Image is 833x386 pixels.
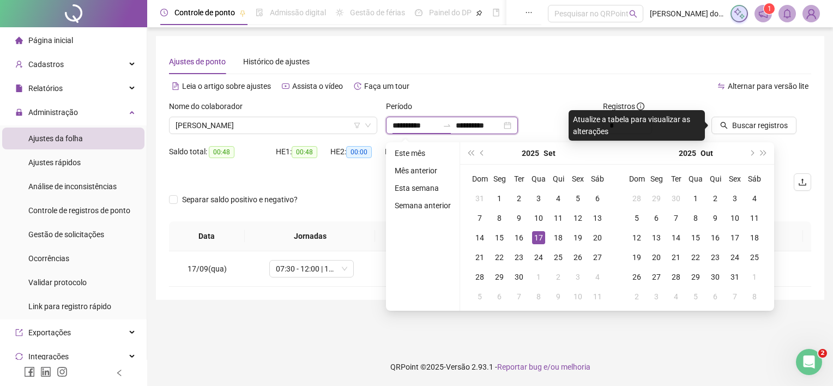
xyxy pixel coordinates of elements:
[709,270,722,284] div: 30
[172,82,179,90] span: file-text
[529,248,548,267] td: 2025-09-24
[588,287,607,306] td: 2025-10-11
[239,10,246,16] span: pushpin
[647,189,666,208] td: 2025-09-29
[28,182,117,191] span: Análise de inconsistências
[666,248,686,267] td: 2025-10-21
[390,182,455,195] li: Esta semana
[276,261,347,277] span: 07:30 - 12:00 | 13:30 - 17:48
[15,353,23,360] span: sync
[509,208,529,228] td: 2025-09-09
[470,169,490,189] th: Dom
[182,82,271,91] span: Leia o artigo sobre ajustes
[689,290,702,303] div: 5
[473,231,486,244] div: 14
[666,169,686,189] th: Ter
[709,290,722,303] div: 6
[650,192,663,205] div: 29
[354,122,360,129] span: filter
[647,248,666,267] td: 2025-10-20
[492,9,500,16] span: book
[630,231,643,244] div: 12
[709,251,722,264] div: 23
[588,208,607,228] td: 2025-09-13
[552,290,565,303] div: 9
[375,221,456,251] th: Entrada 1
[245,221,376,251] th: Jornadas
[493,290,506,303] div: 6
[28,108,78,117] span: Administração
[470,228,490,248] td: 2025-09-14
[509,228,529,248] td: 2025-09-16
[647,169,666,189] th: Seg
[28,230,104,239] span: Gestão de solicitações
[571,251,584,264] div: 26
[512,270,526,284] div: 30
[390,199,455,212] li: Semana anterior
[748,251,761,264] div: 25
[28,134,83,143] span: Ajustes da folha
[493,231,506,244] div: 15
[686,189,705,208] td: 2025-10-01
[509,248,529,267] td: 2025-09-23
[745,248,764,267] td: 2025-10-25
[552,270,565,284] div: 2
[176,117,371,134] span: JOSE LUIZ DA SILVA NASCIMENTO
[630,251,643,264] div: 19
[470,287,490,306] td: 2025-10-05
[571,270,584,284] div: 3
[686,169,705,189] th: Qua
[532,192,545,205] div: 3
[57,366,68,377] span: instagram
[591,231,604,244] div: 20
[28,158,81,167] span: Ajustes rápidos
[666,287,686,306] td: 2025-11-04
[728,212,741,225] div: 10
[548,208,568,228] td: 2025-09-11
[15,37,23,44] span: home
[116,369,123,377] span: left
[350,8,405,17] span: Gestão de férias
[647,228,666,248] td: 2025-10-13
[470,208,490,228] td: 2025-09-07
[705,189,725,208] td: 2025-10-02
[650,270,663,284] div: 27
[385,146,439,158] div: HE 3:
[178,194,302,206] span: Separar saldo positivo e negativo?
[493,192,506,205] div: 1
[627,287,647,306] td: 2025-11-02
[705,248,725,267] td: 2025-10-23
[686,267,705,287] td: 2025-10-29
[733,8,745,20] img: sparkle-icon.fc2bf0ac1784a2077858766a79e2daf3.svg
[415,9,422,16] span: dashboard
[525,9,533,16] span: ellipsis
[686,287,705,306] td: 2025-11-05
[470,267,490,287] td: 2025-09-28
[532,270,545,284] div: 1
[782,9,792,19] span: bell
[764,3,775,14] sup: 1
[689,270,702,284] div: 29
[758,142,770,164] button: super-next-year
[669,270,683,284] div: 28
[650,231,663,244] div: 13
[686,208,705,228] td: 2025-10-08
[544,142,556,164] button: month panel
[666,228,686,248] td: 2025-10-14
[768,5,771,13] span: 1
[509,189,529,208] td: 2025-09-02
[243,57,310,66] span: Histórico de ajustes
[28,278,87,287] span: Validar protocolo
[591,192,604,205] div: 6
[571,231,584,244] div: 19
[732,119,788,131] span: Buscar registros
[497,363,590,371] span: Reportar bug e/ou melhoria
[569,110,705,141] div: Atualize a tabela para visualizar as alterações
[473,270,486,284] div: 28
[711,117,796,134] button: Buscar registros
[705,267,725,287] td: 2025-10-30
[473,290,486,303] div: 5
[689,231,702,244] div: 15
[571,290,584,303] div: 10
[209,146,234,158] span: 00:48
